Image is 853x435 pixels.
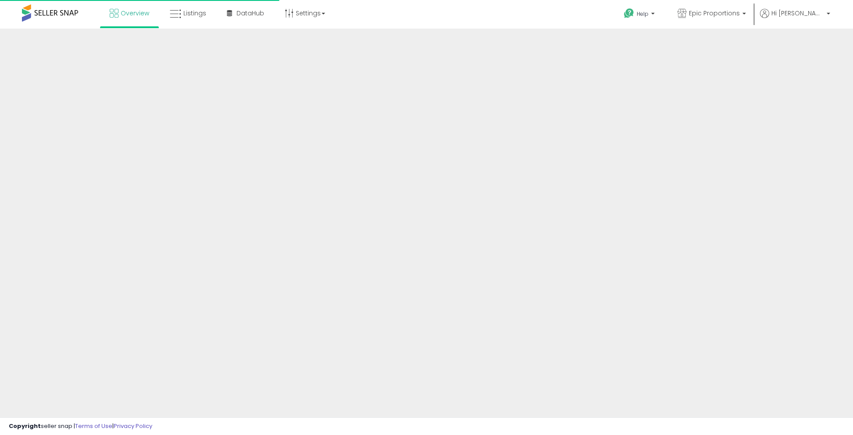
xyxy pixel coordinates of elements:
[637,10,649,18] span: Help
[771,9,824,18] span: Hi [PERSON_NAME]
[689,9,740,18] span: Epic Proportions
[760,9,830,29] a: Hi [PERSON_NAME]
[237,9,264,18] span: DataHub
[624,8,634,19] i: Get Help
[617,1,663,29] a: Help
[183,9,206,18] span: Listings
[121,9,149,18] span: Overview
